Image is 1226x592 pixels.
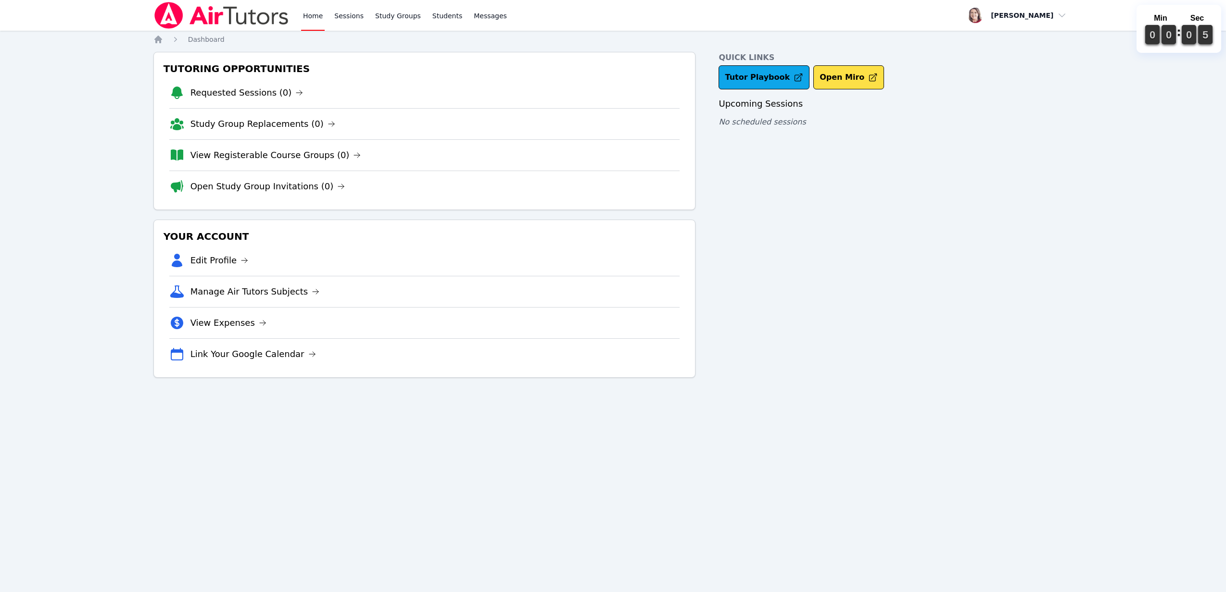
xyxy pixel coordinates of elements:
a: Manage Air Tutors Subjects [190,285,320,298]
h3: Upcoming Sessions [719,97,1073,111]
a: Dashboard [188,35,225,44]
a: Edit Profile [190,254,249,267]
nav: Breadcrumb [153,35,1073,44]
a: Requested Sessions (0) [190,86,303,99]
h3: Your Account [162,228,688,245]
a: Link Your Google Calendar [190,347,316,361]
span: Dashboard [188,36,225,43]
span: No scheduled sessions [719,117,806,126]
a: View Registerable Course Groups (0) [190,148,361,162]
span: Messages [474,11,507,21]
a: View Expenses [190,316,266,330]
a: Tutor Playbook [719,65,809,89]
h4: Quick Links [719,52,1073,63]
a: Study Group Replacements (0) [190,117,335,131]
button: Open Miro [813,65,884,89]
h3: Tutoring Opportunities [162,60,688,77]
img: Air Tutors [153,2,290,29]
a: Open Study Group Invitations (0) [190,180,345,193]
